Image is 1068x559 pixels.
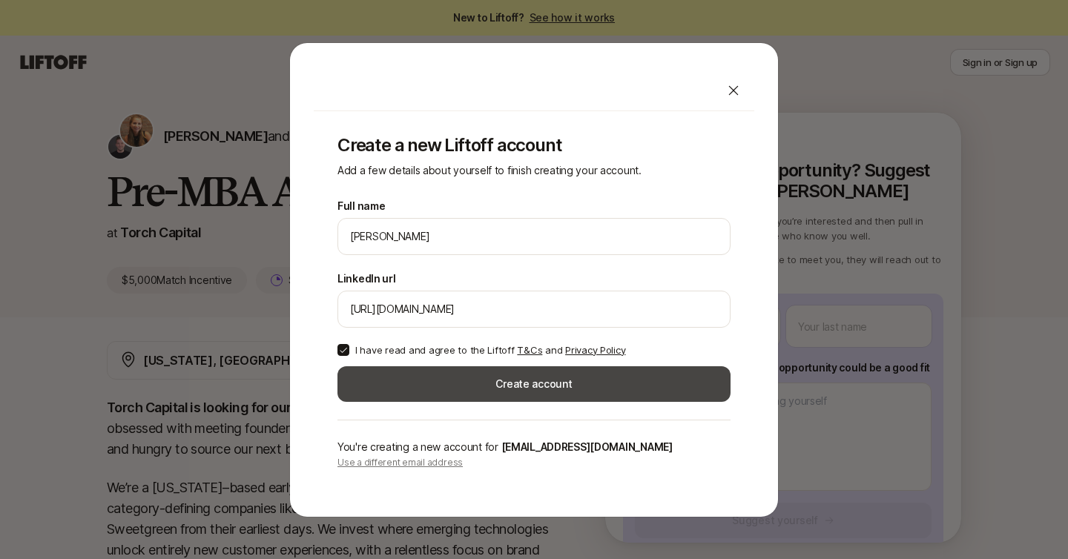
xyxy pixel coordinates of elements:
input: e.g. https://www.linkedin.com/in/melanie-perkins [350,300,718,318]
label: LinkedIn url [337,270,396,288]
a: T&Cs [517,344,542,356]
button: Create account [337,366,731,402]
button: I have read and agree to the Liftoff T&Cs and Privacy Policy [337,344,349,356]
p: We'll use [PERSON_NAME] as your preferred name. [337,258,596,261]
p: I have read and agree to the Liftoff and [355,343,625,357]
p: Use a different email address [337,456,731,469]
p: Create a new Liftoff account [337,135,731,156]
label: Full name [337,197,385,215]
a: Privacy Policy [565,344,625,356]
p: Add a few details about yourself to finish creating your account. [337,162,731,179]
input: e.g. Melanie Perkins [350,228,718,245]
span: [EMAIL_ADDRESS][DOMAIN_NAME] [501,440,673,453]
p: You're creating a new account for [337,438,731,456]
